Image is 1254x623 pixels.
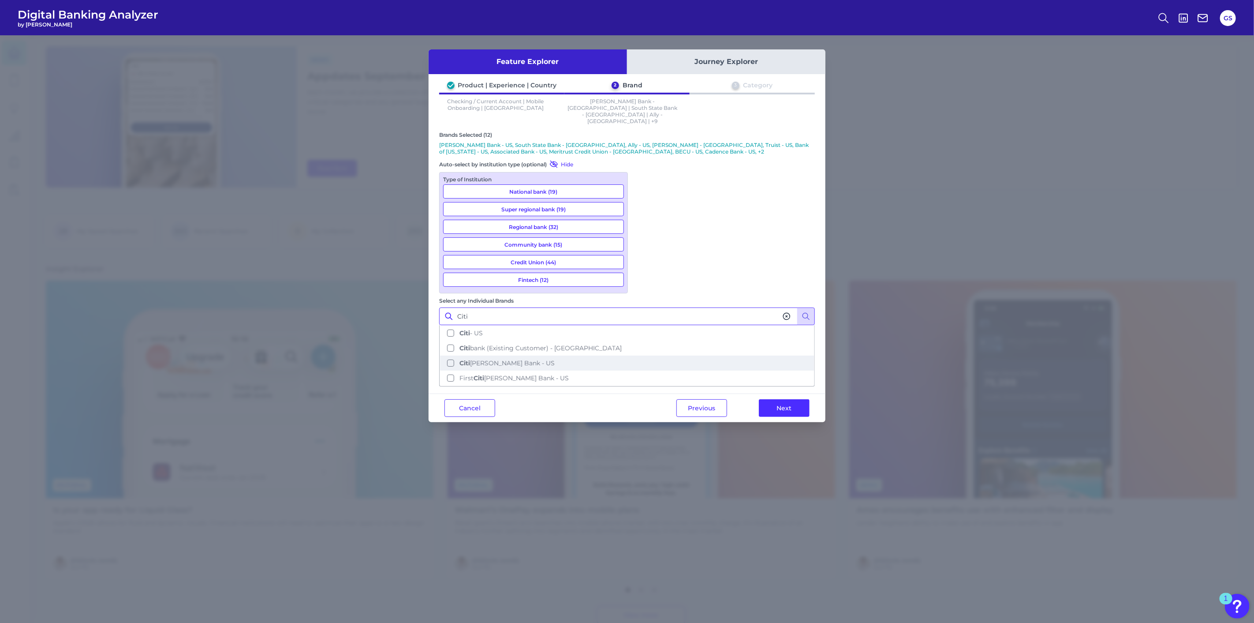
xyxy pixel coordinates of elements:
div: Brand [623,81,642,89]
button: Credit Union (44) [443,255,624,269]
label: Select any Individual Brands [439,297,514,304]
div: Category [743,81,773,89]
button: Regional bank (32) [443,220,624,234]
b: Citi [459,344,470,352]
div: Brands Selected (12) [439,131,815,138]
b: Citi [459,329,470,337]
div: Type of Institution [443,176,624,183]
span: [PERSON_NAME] Bank - US [459,359,555,367]
div: Auto-select by institution type (optional) [439,160,628,169]
button: Community bank (15) [443,237,624,251]
div: 1 [1224,599,1228,610]
span: bank (Existing Customer) - [GEOGRAPHIC_DATA] [459,344,622,352]
span: by [PERSON_NAME] [18,21,158,28]
button: Feature Explorer [429,49,627,74]
span: Digital Banking Analyzer [18,8,158,21]
span: First [PERSON_NAME] Bank - US [459,374,569,382]
b: Citi [459,359,470,367]
p: Checking / Current Account | Mobile Onboarding | [GEOGRAPHIC_DATA] [439,98,552,124]
button: Next [759,399,810,417]
button: Citibank (Existing Customer) - [GEOGRAPHIC_DATA] [440,341,814,356]
span: - US [459,329,483,337]
button: Citi[PERSON_NAME] Bank - US [440,356,814,371]
p: [PERSON_NAME] Bank - [GEOGRAPHIC_DATA] | South State Bank - [GEOGRAPHIC_DATA] | Ally - [GEOGRAPHI... [566,98,679,124]
button: GS [1220,10,1236,26]
div: 2 [612,82,619,89]
button: Super regional bank (19) [443,202,624,216]
button: Cancel [444,399,495,417]
button: Citi- US [440,326,814,341]
button: Open Resource Center, 1 new notification [1225,594,1250,619]
button: Journey Explorer [627,49,825,74]
div: Product | Experience | Country [458,81,557,89]
button: Fintech (12) [443,273,624,287]
button: FirstCiti[PERSON_NAME] Bank - US [440,371,814,386]
b: Citi [474,374,484,382]
div: 3 [732,82,739,89]
button: National bank (19) [443,184,624,199]
p: [PERSON_NAME] Bank - US, South State Bank - [GEOGRAPHIC_DATA], Ally - US, [PERSON_NAME] - [GEOGRA... [439,142,815,155]
button: Hide [547,160,573,169]
input: Search Individual Brands [439,308,815,325]
button: Previous [676,399,727,417]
